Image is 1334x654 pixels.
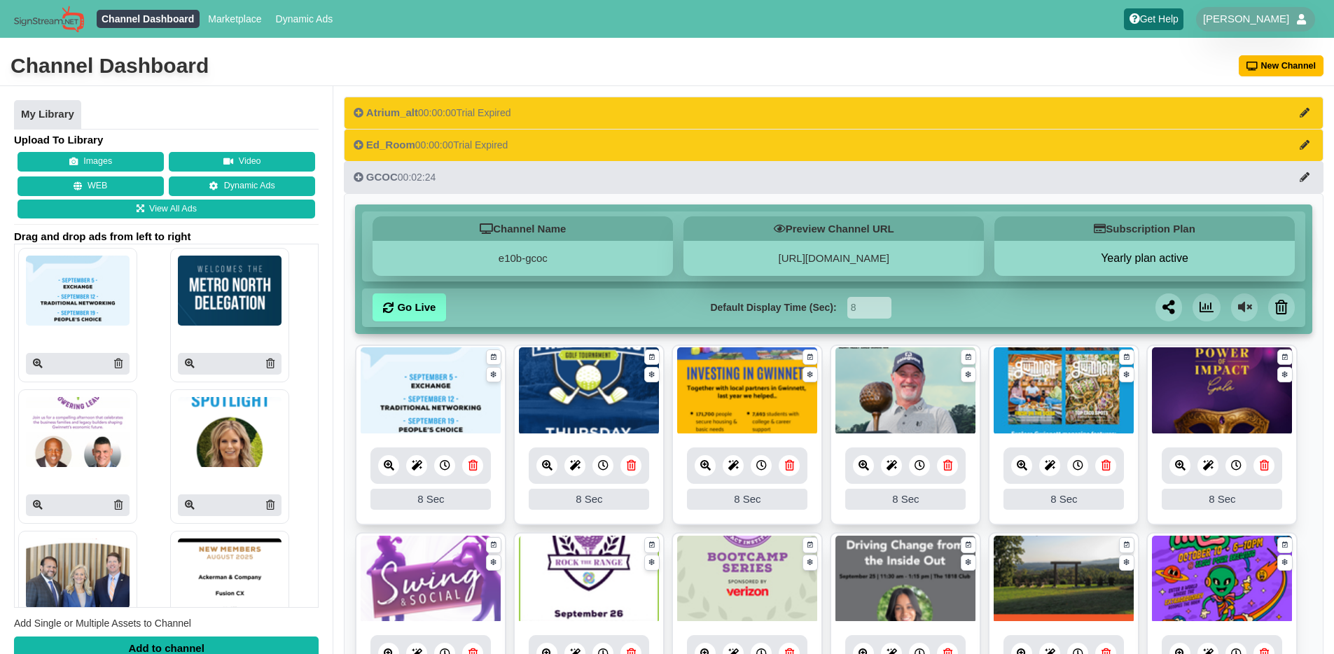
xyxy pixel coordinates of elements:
[994,216,1295,241] h5: Subscription Plan
[14,230,319,244] span: Drag and drop ads from left to right
[18,176,164,196] button: WEB
[373,241,673,276] div: e10b-gcoc
[344,161,1323,193] button: GCOC00:02:24
[344,97,1323,129] button: Atrium_alt00:00:00Trial Expired
[1124,8,1183,30] a: Get Help
[519,347,659,435] img: 2.459 mb
[169,152,315,172] button: Video
[354,170,436,184] div: 00:02:24
[26,397,130,467] img: P250x250 image processing20250908 996236 1w0lz5u
[178,256,282,326] img: P250x250 image processing20250908 996236 t81omi
[11,52,209,80] div: Channel Dashboard
[366,171,398,183] span: GCOC
[370,489,491,510] div: 8 Sec
[1162,489,1282,510] div: 8 Sec
[373,293,446,321] a: Go Live
[26,256,130,326] img: P250x250 image processing20250915 1472544 1fhtlgu
[1264,587,1334,654] iframe: Chat Widget
[373,216,673,241] h5: Channel Name
[845,489,966,510] div: 8 Sec
[169,176,315,196] a: Dynamic Ads
[366,106,418,118] span: Atrium_alt
[994,536,1134,623] img: 4.238 mb
[1152,536,1292,623] img: 1044.257 kb
[687,489,807,510] div: 8 Sec
[994,347,1134,435] img: 2.316 mb
[835,536,975,623] img: 1142.963 kb
[14,618,191,629] span: Add Single or Multiple Assets to Channel
[26,538,130,608] img: P250x250 image processing20250905 996236 1m5yy1w
[270,10,338,28] a: Dynamic Ads
[529,489,649,510] div: 8 Sec
[354,138,508,152] div: 00:00:00
[457,107,511,118] span: Trial Expired
[683,216,984,241] h5: Preview Channel URL
[366,139,415,151] span: Ed_Room
[361,536,501,623] img: 4.659 mb
[994,251,1295,265] button: Yearly plan active
[18,200,315,219] a: View All Ads
[97,10,200,28] a: Channel Dashboard
[710,300,836,315] label: Default Display Time (Sec):
[18,152,164,172] button: Images
[453,139,508,151] span: Trial Expired
[178,538,282,608] img: P250x250 image processing20250905 996236 4a58js
[178,397,282,467] img: P250x250 image processing20250908 996236 vcst9o
[677,347,817,435] img: 3.994 mb
[1003,489,1124,510] div: 8 Sec
[677,536,817,623] img: 1091.782 kb
[203,10,267,28] a: Marketplace
[779,252,889,264] a: [URL][DOMAIN_NAME]
[835,347,975,435] img: 11.268 mb
[14,100,81,130] a: My Library
[1239,55,1324,76] button: New Channel
[519,536,659,623] img: 1940.774 kb
[14,133,319,147] h4: Upload To Library
[1203,12,1289,26] span: [PERSON_NAME]
[14,6,84,33] img: Sign Stream.NET
[354,106,511,120] div: 00:00:00
[361,347,501,435] img: 1305.703 kb
[847,297,891,319] input: Seconds
[344,129,1323,161] button: Ed_Room00:00:00Trial Expired
[1152,347,1292,435] img: 2.226 mb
